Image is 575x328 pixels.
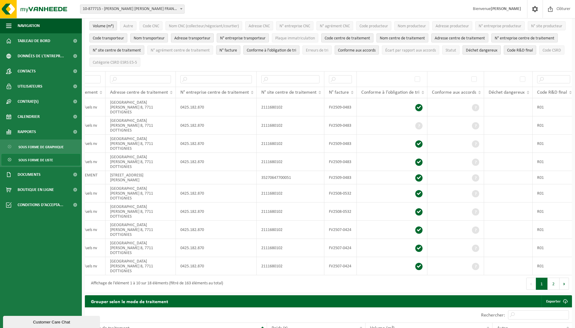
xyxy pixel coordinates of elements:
td: FV2507-0424 [324,239,357,257]
td: [STREET_ADDRESS][PERSON_NAME] [105,171,176,184]
span: Nom CNC (collecteur/négociant/courtier) [169,24,239,28]
span: Rapports [18,124,36,139]
span: 10-877715 - ADLER PELZER FRANCE WEST - MORNAC [80,5,185,14]
td: 2111680102 [257,98,324,116]
span: Contrat(s) [18,94,38,109]
span: Nom transporteur [134,36,165,41]
span: Déchet dangereux [466,48,497,53]
span: N° facture [329,90,349,95]
button: N° entreprise transporteurN° entreprise transporteur: Activate to sort [217,33,269,42]
span: N° entreprise transporteur [220,36,266,41]
td: R01 [533,221,575,239]
button: Plaque immatriculationPlaque immatriculation: Activate to sort [272,33,318,42]
span: Code R&D final [537,90,567,95]
button: 2 [548,278,560,290]
span: Documents [18,167,41,182]
span: Code transporteur [93,36,124,41]
button: N° site centre de traitementN° site centre de traitement: Activate to sort [89,45,144,55]
td: [GEOGRAPHIC_DATA][PERSON_NAME] 8, 7711 DOTTIGNIES [105,135,176,153]
td: R01 [533,135,575,153]
iframe: chat widget [3,315,101,328]
span: Nom producteur [398,24,426,28]
span: N° entreprise producteur [479,24,521,28]
button: Nom transporteurNom transporteur: Activate to sort [130,33,168,42]
span: Conditions d'accepta... [18,197,63,213]
strong: [PERSON_NAME] [491,7,521,11]
td: R01 [533,171,575,184]
span: Catégorie CSRD ESRS E5-5 [93,60,137,65]
td: R01 [533,184,575,202]
span: N° entreprise centre de traitement [495,36,554,41]
span: N° agrément centre de traitement [151,48,210,53]
span: N° site centre de traitement [261,90,316,95]
td: 2111680102 [257,202,324,221]
span: Adresse producteur [436,24,469,28]
td: R01 [533,98,575,116]
td: 35270647700051 [257,171,324,184]
span: Conforme aux accords [338,48,376,53]
button: Next [560,278,569,290]
span: Écart par rapport aux accords [385,48,436,53]
button: Adresse transporteurAdresse transporteur: Activate to sort [171,33,214,42]
button: Adresse producteurAdresse producteur: Activate to sort [432,21,472,30]
td: R01 [533,116,575,135]
button: N° site producteurN° site producteur : Activate to sort [528,21,566,30]
span: Autre [123,24,133,28]
td: [GEOGRAPHIC_DATA][PERSON_NAME] 8, 7711 DOTTIGNIES [105,221,176,239]
td: FV2509-0483 [324,135,357,153]
td: FV2509-0483 [324,171,357,184]
span: Sous forme de graphique [18,141,64,153]
td: 2111680102 [257,184,324,202]
button: Nom CNC (collecteur/négociant/courtier)Nom CNC (collecteur/négociant/courtier): Activate to sort [165,21,242,30]
td: 2111680102 [257,153,324,171]
span: Code CSRD [543,48,561,53]
td: FV2509-0483 [324,153,357,171]
td: FV2508-0532 [324,184,357,202]
td: FV2507-0424 [324,221,357,239]
td: R01 [533,257,575,275]
span: Code R&D final [507,48,533,53]
span: Contacts [18,64,36,79]
button: Previous [526,278,536,290]
span: N° agrément CNC [320,24,350,28]
button: Erreurs de triErreurs de tri: Activate to sort [303,45,332,55]
span: Boutique en ligne [18,182,54,197]
a: Sous forme de liste [2,154,80,166]
button: Code transporteurCode transporteur: Activate to sort [89,33,127,42]
span: Code producteur [359,24,388,28]
span: Adresse CNC [249,24,270,28]
label: Rechercher: [481,313,505,318]
button: Conforme à l’obligation de tri : Activate to sort [243,45,299,55]
button: Code CNCCode CNC: Activate to sort [139,21,162,30]
button: Volume (m³)Volume (m³): Activate to sort [89,21,117,30]
a: Exporter [541,295,571,307]
button: Déchet dangereux : Activate to sort [463,45,501,55]
td: [GEOGRAPHIC_DATA][PERSON_NAME] 8, 7711 DOTTIGNIES [105,202,176,221]
td: [GEOGRAPHIC_DATA][PERSON_NAME] 8, 7711 DOTTIGNIES [105,116,176,135]
span: N° site producteur [531,24,562,28]
span: Données de l'entrepr... [18,49,64,64]
button: StatutStatut: Activate to sort [442,45,460,55]
button: Catégorie CSRD ESRS E5-5Catégorie CSRD ESRS E5-5: Activate to sort [89,58,140,67]
button: Conforme aux accords : Activate to sort [335,45,379,55]
td: 0425.182.870 [176,239,257,257]
span: N° facture [219,48,237,53]
td: FV2508-0532 [324,202,357,221]
span: N° site centre de traitement [93,48,141,53]
span: Utilisateurs [18,79,42,94]
span: Volume (m³) [93,24,114,28]
button: Code R&D finalCode R&amp;D final: Activate to sort [504,45,536,55]
td: 2111680102 [257,239,324,257]
span: Tableau de bord [18,33,50,49]
button: Nom producteurNom producteur: Activate to sort [394,21,429,30]
span: Statut [446,48,456,53]
button: N° entreprise CNCN° entreprise CNC: Activate to sort [276,21,313,30]
td: FV2509-0483 [324,98,357,116]
td: 0425.182.870 [176,184,257,202]
h2: Grouper selon le mode de traitement [85,295,174,307]
td: 0425.182.870 [176,116,257,135]
div: Affichage de l'élément 1 à 10 sur 18 éléments (filtré de 163 éléments au total) [88,278,223,289]
button: 1 [536,278,548,290]
td: 2111680102 [257,135,324,153]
